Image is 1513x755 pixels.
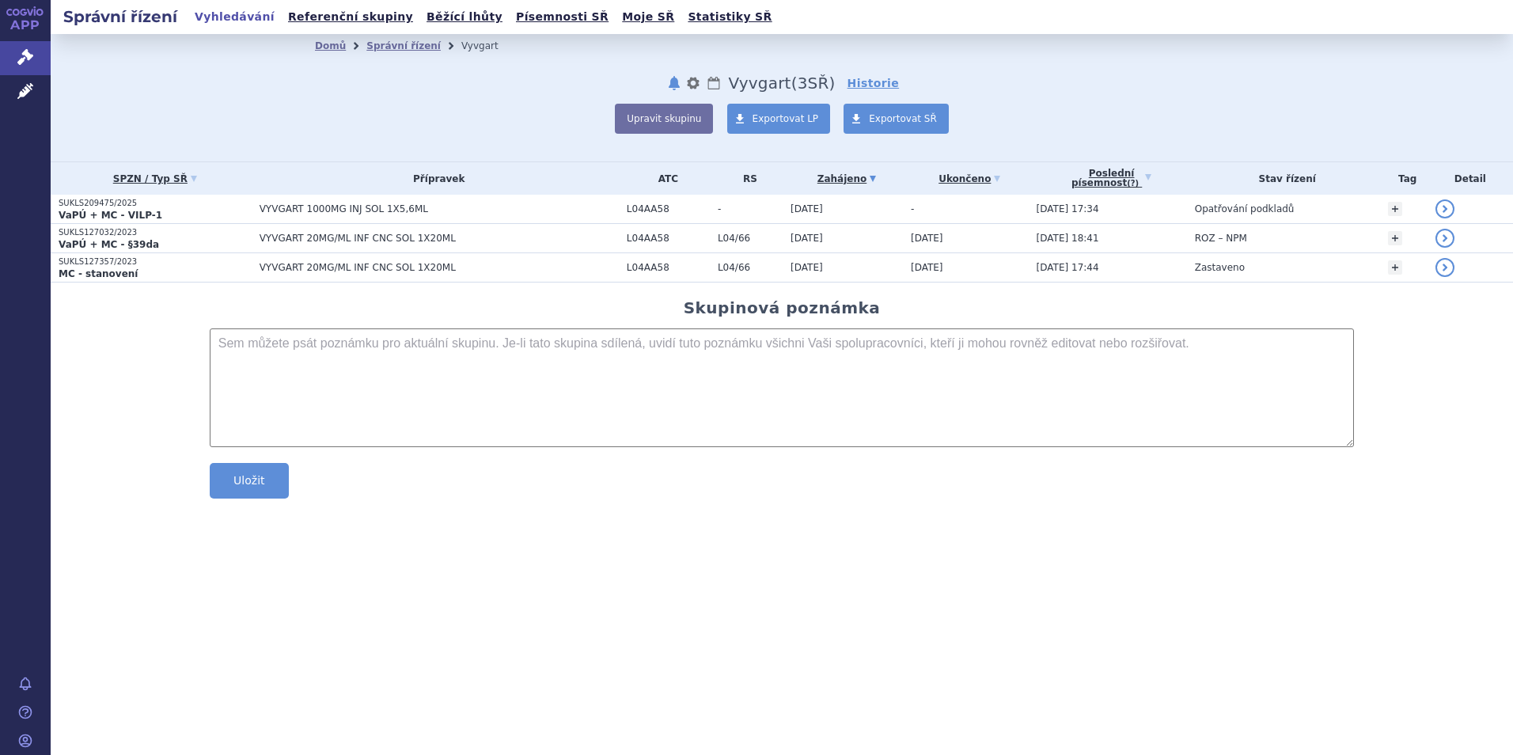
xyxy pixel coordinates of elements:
a: Referenční skupiny [283,6,418,28]
th: RS [710,162,783,195]
span: L04/66 [718,262,783,273]
a: Historie [848,75,900,91]
a: Zahájeno [791,168,903,190]
a: Domů [315,40,346,51]
strong: VaPÚ + MC - §39da [59,239,159,250]
span: [DATE] 18:41 [1037,233,1099,244]
p: SUKLS209475/2025 [59,198,252,209]
a: Exportovat LP [727,104,831,134]
span: Vyvgart [728,74,791,93]
span: [DATE] [911,262,943,273]
button: Uložit [210,463,289,499]
th: Tag [1380,162,1428,195]
a: SPZN / Typ SŘ [59,168,252,190]
span: Exportovat SŘ [869,113,937,124]
button: nastavení [685,74,701,93]
span: - [911,203,914,214]
abbr: (?) [1127,179,1139,188]
a: Poslednípísemnost(?) [1037,162,1187,195]
span: Zastaveno [1195,262,1245,273]
a: detail [1435,258,1454,277]
th: Detail [1428,162,1513,195]
span: L04AA58 [627,262,710,273]
a: Správní řízení [366,40,441,51]
a: Běžící lhůty [422,6,507,28]
button: Upravit skupinu [615,104,713,134]
span: VYVGART 1000MG INJ SOL 1X5,6ML [260,203,619,214]
a: Ukončeno [911,168,1029,190]
th: Stav řízení [1187,162,1380,195]
a: + [1388,202,1402,216]
h2: Skupinová poznámka [684,298,881,317]
span: Exportovat LP [753,113,819,124]
span: ROZ – NPM [1195,233,1247,244]
a: Lhůty [706,74,722,93]
span: L04/66 [718,233,783,244]
li: Vyvgart [461,34,519,58]
span: [DATE] [911,233,943,244]
span: [DATE] [791,262,823,273]
span: VYVGART 20MG/ML INF CNC SOL 1X20ML [260,262,619,273]
th: Přípravek [252,162,619,195]
a: Vyhledávání [190,6,279,28]
th: ATC [619,162,710,195]
h2: Správní řízení [51,6,190,28]
span: [DATE] [791,233,823,244]
a: Písemnosti SŘ [511,6,613,28]
a: + [1388,231,1402,245]
span: [DATE] 17:44 [1037,262,1099,273]
strong: VaPÚ + MC - VILP-1 [59,210,162,221]
span: L04AA58 [627,203,710,214]
span: - [718,203,783,214]
a: + [1388,260,1402,275]
a: Exportovat SŘ [844,104,949,134]
span: 3 [798,74,808,93]
p: SUKLS127357/2023 [59,256,252,267]
span: Opatřování podkladů [1195,203,1295,214]
p: SUKLS127032/2023 [59,227,252,238]
a: Moje SŘ [617,6,679,28]
a: Statistiky SŘ [683,6,776,28]
a: detail [1435,199,1454,218]
span: [DATE] 17:34 [1037,203,1099,214]
span: [DATE] [791,203,823,214]
a: detail [1435,229,1454,248]
span: L04AA58 [627,233,710,244]
span: ( SŘ) [791,74,836,93]
button: notifikace [666,74,682,93]
span: VYVGART 20MG/ML INF CNC SOL 1X20ML [260,233,619,244]
strong: MC - stanovení [59,268,138,279]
